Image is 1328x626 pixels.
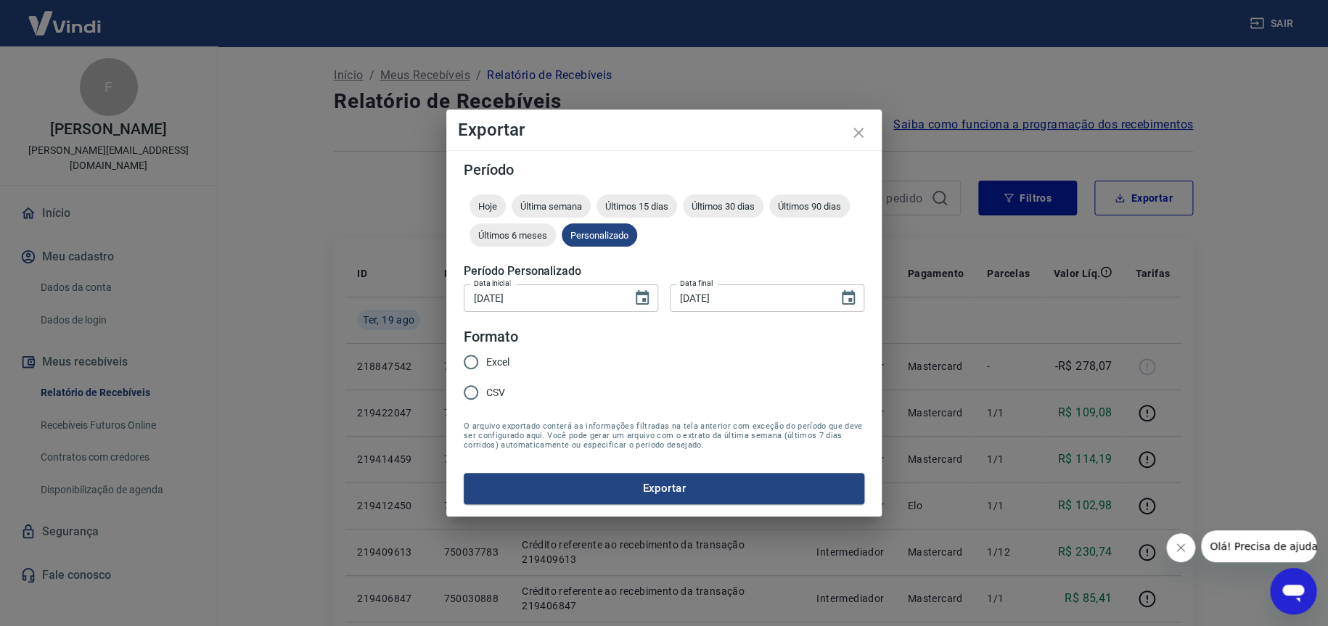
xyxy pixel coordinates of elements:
[512,194,591,218] div: Última semana
[464,264,864,279] h5: Período Personalizado
[464,284,622,311] input: DD/MM/YYYY
[597,194,677,218] div: Últimos 15 dias
[670,284,828,311] input: DD/MM/YYYY
[562,230,637,241] span: Personalizado
[1201,530,1316,562] iframe: Mensagem da empresa
[464,326,518,347] legend: Formato
[680,278,713,289] label: Data final
[470,223,556,247] div: Últimos 6 meses
[470,201,506,212] span: Hoje
[9,10,122,22] span: Olá! Precisa de ajuda?
[512,201,591,212] span: Última semana
[464,162,864,177] h5: Período
[464,421,864,450] span: O arquivo exportado conterá as informações filtradas na tela anterior com exceção do período que ...
[683,201,763,212] span: Últimos 30 dias
[683,194,763,218] div: Últimos 30 dias
[470,230,556,241] span: Últimos 6 meses
[458,121,870,139] h4: Exportar
[562,223,637,247] div: Personalizado
[1270,568,1316,614] iframe: Botão para abrir a janela de mensagens
[841,115,876,150] button: close
[1166,533,1195,562] iframe: Fechar mensagem
[597,201,677,212] span: Últimos 15 dias
[769,201,850,212] span: Últimos 90 dias
[470,194,506,218] div: Hoje
[834,284,863,313] button: Choose date, selected date is 18 de ago de 2025
[486,355,509,370] span: Excel
[474,278,511,289] label: Data inicial
[486,385,505,400] span: CSV
[628,284,657,313] button: Choose date, selected date is 18 de ago de 2025
[769,194,850,218] div: Últimos 90 dias
[464,473,864,503] button: Exportar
